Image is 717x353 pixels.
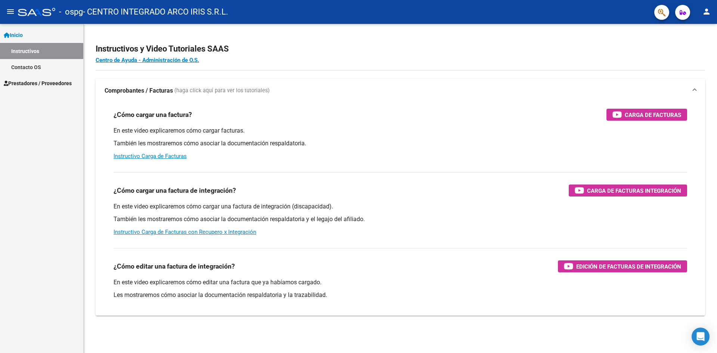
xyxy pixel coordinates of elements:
[114,153,187,160] a: Instructivo Carga de Facturas
[587,186,681,195] span: Carga de Facturas Integración
[114,261,235,272] h3: ¿Cómo editar una factura de integración?
[96,57,199,64] a: Centro de Ayuda - Administración de O.S.
[114,291,687,299] p: Les mostraremos cómo asociar la documentación respaldatoria y la trazabilidad.
[114,202,687,211] p: En este video explicaremos cómo cargar una factura de integración (discapacidad).
[114,109,192,120] h3: ¿Cómo cargar una factura?
[114,185,236,196] h3: ¿Cómo cargar una factura de integración?
[83,4,228,20] span: - CENTRO INTEGRADO ARCO IRIS S.R.L.
[59,4,83,20] span: - ospg
[6,7,15,16] mat-icon: menu
[569,185,687,196] button: Carga de Facturas Integración
[105,87,173,95] strong: Comprobantes / Facturas
[114,127,687,135] p: En este video explicaremos cómo cargar facturas.
[96,42,705,56] h2: Instructivos y Video Tutoriales SAAS
[114,278,687,287] p: En este video explicaremos cómo editar una factura que ya habíamos cargado.
[576,262,681,271] span: Edición de Facturas de integración
[114,215,687,223] p: También les mostraremos cómo asociar la documentación respaldatoria y el legajo del afiliado.
[174,87,270,95] span: (haga click aquí para ver los tutoriales)
[4,31,23,39] span: Inicio
[702,7,711,16] mat-icon: person
[96,103,705,316] div: Comprobantes / Facturas (haga click aquí para ver los tutoriales)
[558,260,687,272] button: Edición de Facturas de integración
[692,328,710,346] div: Open Intercom Messenger
[606,109,687,121] button: Carga de Facturas
[625,110,681,120] span: Carga de Facturas
[114,139,687,148] p: También les mostraremos cómo asociar la documentación respaldatoria.
[96,79,705,103] mat-expansion-panel-header: Comprobantes / Facturas (haga click aquí para ver los tutoriales)
[114,229,256,235] a: Instructivo Carga de Facturas con Recupero x Integración
[4,79,72,87] span: Prestadores / Proveedores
